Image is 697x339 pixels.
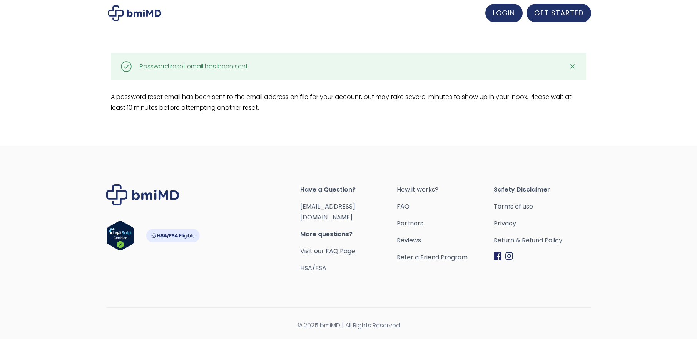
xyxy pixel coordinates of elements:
[300,184,397,195] span: Have a Question?
[300,264,326,272] a: HSA/FSA
[494,201,591,212] a: Terms of use
[565,59,580,74] a: ✕
[300,229,397,240] span: More questions?
[534,8,583,18] span: GET STARTED
[397,184,494,195] a: How it works?
[140,61,249,72] div: Password reset email has been sent.
[494,252,501,260] img: Facebook
[397,201,494,212] a: FAQ
[300,247,355,256] a: Visit our FAQ Page
[106,220,134,254] a: Verify LegitScript Approval for www.bmimd.com
[493,8,515,18] span: LOGIN
[494,218,591,229] a: Privacy
[397,235,494,246] a: Reviews
[494,184,591,195] span: Safety Disclaimer
[494,235,591,246] a: Return & Refund Policy
[397,218,494,229] a: Partners
[106,220,134,251] img: Verify Approval for www.bmimd.com
[106,184,179,205] img: Brand Logo
[527,4,591,22] a: GET STARTED
[108,5,161,21] img: My account
[300,202,355,222] a: [EMAIL_ADDRESS][DOMAIN_NAME]
[397,252,494,263] a: Refer a Friend Program
[505,252,513,260] img: Instagram
[106,320,591,331] span: © 2025 bmiMD | All Rights Reserved
[569,61,576,72] span: ✕
[485,4,523,22] a: LOGIN
[146,229,200,242] img: HSA-FSA
[111,92,586,113] p: A password reset email has been sent to the email address on file for your account, but may take ...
